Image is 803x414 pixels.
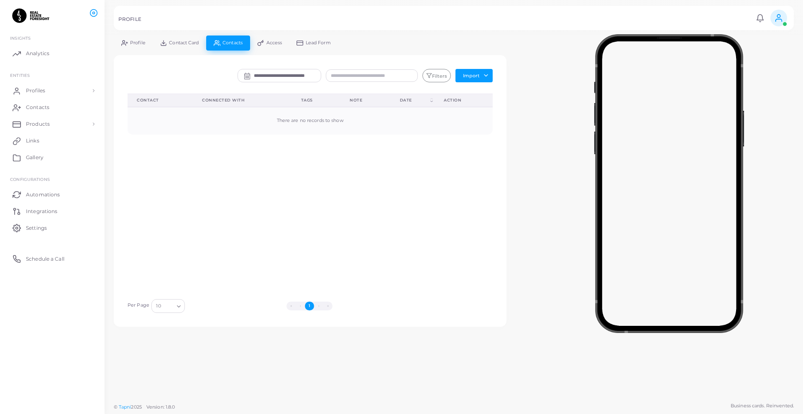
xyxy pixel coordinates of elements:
span: Links [26,137,39,145]
a: Products [6,116,98,132]
span: Gallery [26,154,43,161]
span: Profile [130,41,146,45]
span: Configurations [10,177,50,182]
img: logo [8,8,54,23]
span: Schedule a Call [26,255,64,263]
span: Business cards. Reinvented. [731,402,794,409]
span: Contact Card [169,41,199,45]
span: Profiles [26,87,45,94]
span: 2025 [131,404,141,411]
a: Gallery [6,149,98,166]
span: Contacts [26,104,49,111]
button: Go to page 1 [305,302,314,311]
div: action [444,97,483,103]
span: Version: 1.8.0 [146,404,175,410]
span: Settings [26,224,47,232]
div: Note [350,97,381,103]
div: Date [400,97,429,103]
button: Filters [422,69,451,82]
div: Contact [137,97,184,103]
a: Tapni [119,404,131,410]
span: Products [26,120,50,128]
span: Lead Form [306,41,331,45]
label: Per Page [128,302,149,309]
img: phone-mock.b55596b7.png [594,34,744,333]
a: Contacts [6,99,98,116]
input: Search for option [162,302,174,311]
a: Links [6,132,98,149]
button: Import [455,69,493,82]
ul: Pagination [187,302,432,311]
span: Automations [26,191,60,198]
a: Schedule a Call [6,250,98,267]
div: Connected With [202,97,282,103]
div: Tags [301,97,332,103]
h5: PROFILE [118,16,141,22]
div: Search for option [151,299,185,312]
a: Integrations [6,203,98,219]
span: Analytics [26,50,49,57]
a: Settings [6,219,98,236]
div: There are no records to show [137,117,483,124]
span: © [114,404,175,411]
span: ENTITIES [10,73,30,78]
span: Integrations [26,208,57,215]
span: Access [266,41,282,45]
a: Analytics [6,45,98,62]
span: INSIGHTS [10,36,31,41]
a: Automations [6,186,98,203]
span: Contacts [222,41,243,45]
span: 10 [156,302,161,311]
a: Profiles [6,82,98,99]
